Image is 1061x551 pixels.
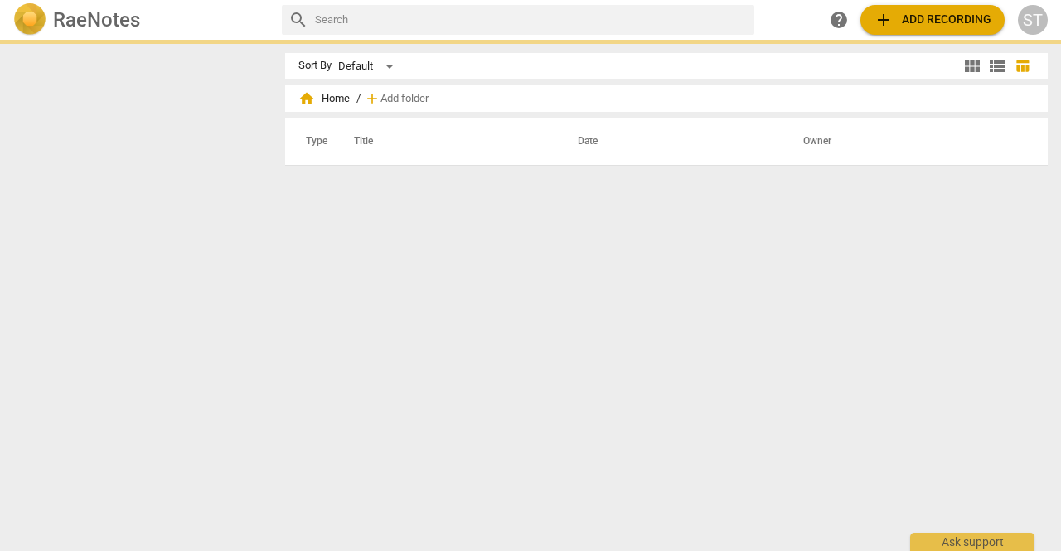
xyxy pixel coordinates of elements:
[987,56,1007,76] span: view_list
[874,10,894,30] span: add
[53,8,140,31] h2: RaeNotes
[962,56,982,76] span: view_module
[13,3,46,36] img: Logo
[298,60,332,72] div: Sort By
[910,533,1034,551] div: Ask support
[334,118,558,165] th: Title
[1018,5,1048,35] button: ST
[1010,54,1034,79] button: Table view
[298,90,315,107] span: home
[558,118,783,165] th: Date
[960,54,985,79] button: Tile view
[985,54,1010,79] button: List view
[829,10,849,30] span: help
[380,93,429,105] span: Add folder
[315,7,748,33] input: Search
[364,90,380,107] span: add
[783,118,1030,165] th: Owner
[874,10,991,30] span: Add recording
[338,53,400,80] div: Default
[824,5,854,35] a: Help
[356,93,361,105] span: /
[860,5,1005,35] button: Upload
[293,118,334,165] th: Type
[288,10,308,30] span: search
[1015,58,1030,74] span: table_chart
[13,3,269,36] a: LogoRaeNotes
[298,90,350,107] span: Home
